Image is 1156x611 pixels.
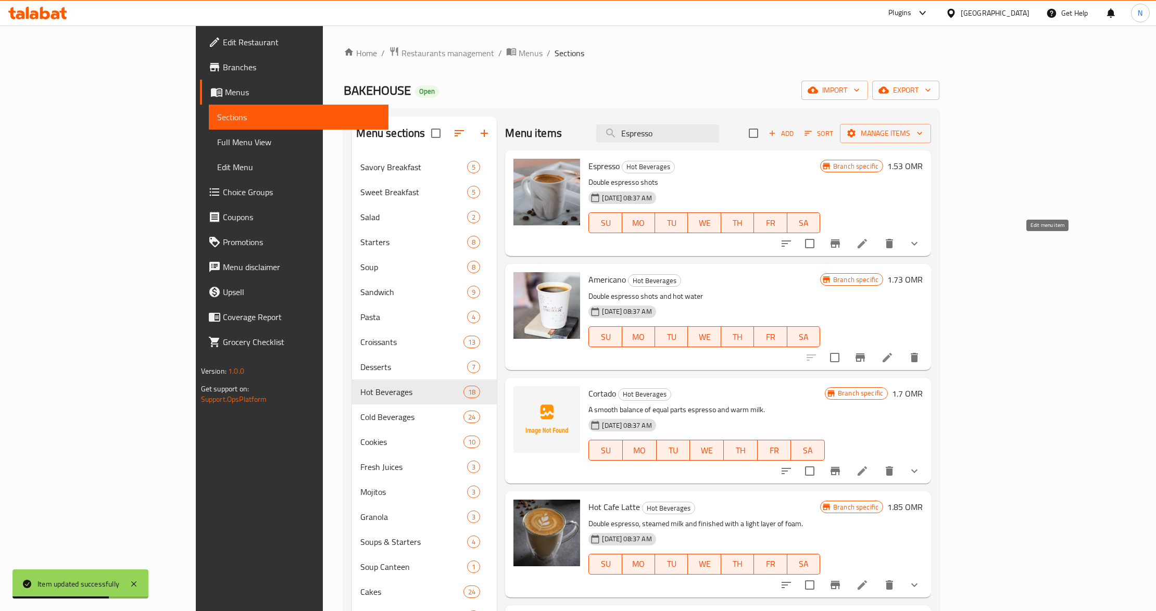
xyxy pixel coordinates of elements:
[848,127,923,140] span: Manage items
[505,125,562,141] h2: Menu items
[588,403,825,416] p: A smooth balance of equal parts espresso and warm milk.
[628,274,681,287] div: Hot Beverages
[622,161,674,173] span: Hot Beverages
[659,329,684,345] span: TU
[37,578,119,590] div: Item updated successfully
[360,585,463,598] div: Cakes
[415,85,439,98] div: Open
[513,386,580,453] img: Cortado
[588,212,622,233] button: SU
[588,290,820,303] p: Double espresso shots and hot water
[848,345,873,370] button: Branch-specific-item
[447,121,472,146] span: Sort sections
[200,30,389,55] a: Edit Restaurant
[360,486,467,498] div: Mojitos
[352,304,497,329] div: Pasta4
[217,111,381,123] span: Sections
[360,161,467,173] span: Savory Breakfast
[598,534,656,544] span: [DATE] 08:37 AM
[360,386,463,398] span: Hot Beverages
[694,443,720,458] span: WE
[588,440,623,461] button: SU
[223,186,381,198] span: Choice Groups
[360,536,467,548] div: Soups & Starters
[200,205,389,230] a: Coupons
[467,311,480,323] div: items
[468,537,480,547] span: 4
[200,55,389,80] a: Branches
[823,459,848,483] button: Branch-specific-item
[872,81,939,100] button: export
[659,556,684,571] span: TU
[588,326,622,347] button: SU
[200,230,389,254] a: Promotions
[721,554,754,575] button: TH
[352,579,497,604] div: Cakes24
[688,212,721,233] button: WE
[468,187,480,197] span: 5
[721,326,754,347] button: TH
[467,211,480,223] div: items
[468,462,480,472] span: 3
[356,125,425,141] h2: Menu sections
[829,161,883,171] span: Branch specific
[824,347,846,368] span: Select to update
[725,329,750,345] span: TH
[692,556,717,571] span: WE
[468,487,480,497] span: 3
[661,443,686,458] span: TU
[200,180,389,205] a: Choice Groups
[888,7,911,19] div: Plugins
[892,386,923,401] h6: 1.7 OMR
[799,460,821,482] span: Select to update
[823,572,848,597] button: Branch-specific-item
[468,237,480,247] span: 8
[467,186,480,198] div: items
[810,84,860,97] span: import
[758,556,783,571] span: FR
[758,329,783,345] span: FR
[209,105,389,130] a: Sections
[415,87,439,96] span: Open
[643,502,695,514] span: Hot Beverages
[619,388,671,400] span: Hot Beverages
[344,46,939,60] nav: breadcrumb
[593,443,619,458] span: SU
[728,443,753,458] span: TH
[223,286,381,298] span: Upsell
[598,421,656,430] span: [DATE] 08:37 AM
[225,86,381,98] span: Menus
[463,336,480,348] div: items
[877,572,902,597] button: delete
[201,392,267,406] a: Support.OpsPlatform
[352,479,497,504] div: Mojitos3
[787,554,820,575] button: SA
[352,379,497,404] div: Hot Beverages18
[360,261,467,273] div: Soup
[467,286,480,298] div: items
[805,128,833,139] span: Sort
[690,440,724,461] button: WE
[401,47,494,59] span: Restaurants management
[642,502,695,514] div: Hot Beverages
[425,122,447,144] span: Select all sections
[774,231,799,256] button: sort-choices
[724,440,758,461] button: TH
[764,125,798,142] span: Add item
[688,326,721,347] button: WE
[881,84,931,97] span: export
[588,272,626,287] span: Americano
[588,499,640,515] span: Hot Cafe Latte
[618,388,671,401] div: Hot Beverages
[743,122,764,144] span: Select section
[774,459,799,483] button: sort-choices
[217,161,381,173] span: Edit Menu
[467,486,480,498] div: items
[352,230,497,254] div: Starters8
[352,205,497,230] div: Salad2
[588,158,620,174] span: Espresso
[659,215,684,231] span: TU
[389,46,494,60] a: Restaurants management
[360,411,463,423] div: Cold Beverages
